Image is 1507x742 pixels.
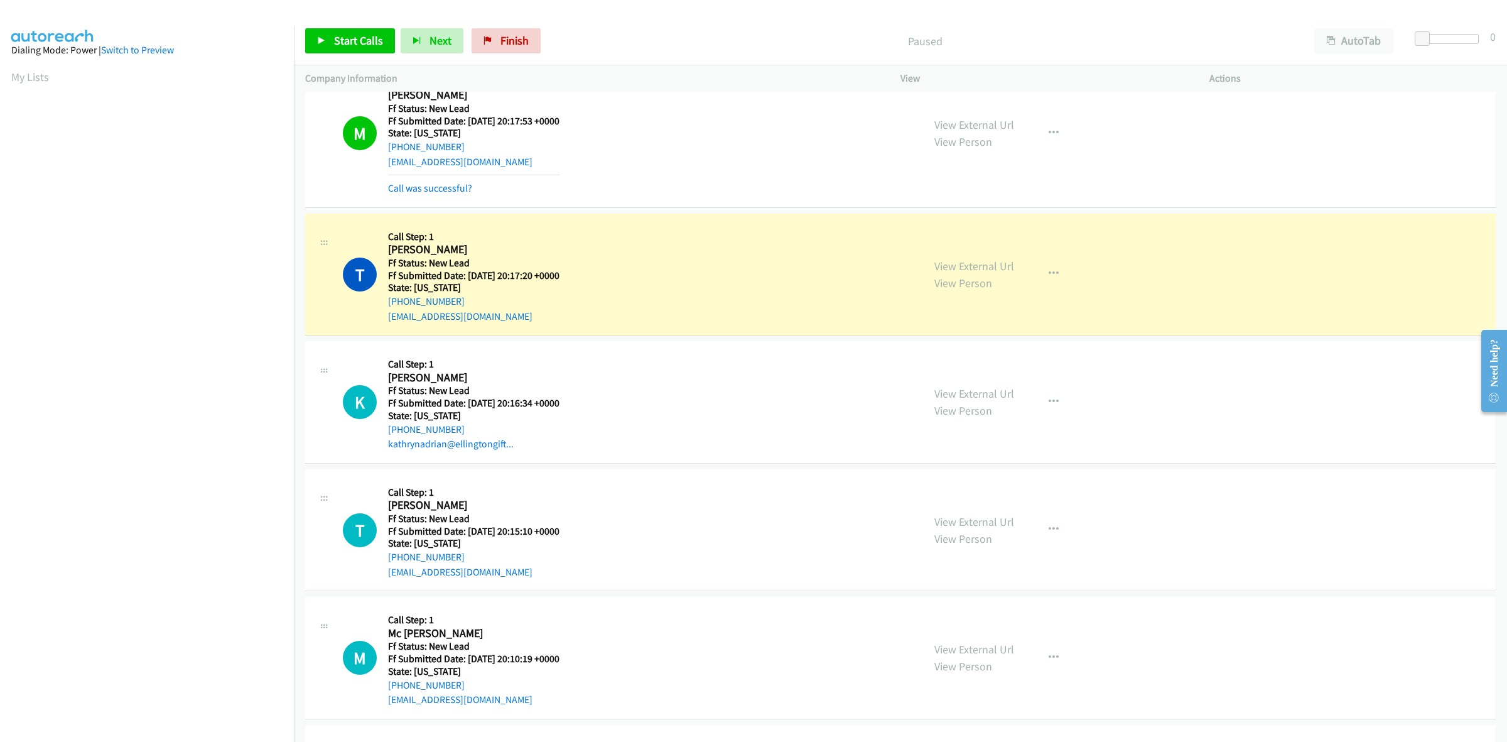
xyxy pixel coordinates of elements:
[388,486,559,499] h5: Call Step: 1
[934,386,1014,401] a: View External Url
[388,410,559,422] h5: State: [US_STATE]
[388,694,532,706] a: [EMAIL_ADDRESS][DOMAIN_NAME]
[343,116,377,150] h1: M
[388,614,559,626] h5: Call Step: 1
[388,295,465,307] a: [PHONE_NUMBER]
[343,513,377,547] div: The call is yet to be attempted
[934,117,1014,132] a: View External Url
[388,679,465,691] a: [PHONE_NUMBER]
[388,438,514,450] a: kathrynadrian@ellingtongift...
[388,270,559,282] h5: Ff Submitted Date: [DATE] 20:17:20 +0000
[388,243,559,257] h2: [PERSON_NAME]
[1490,28,1496,45] div: 0
[388,665,559,678] h5: State: [US_STATE]
[11,97,294,694] iframe: Dialpad
[388,102,559,115] h5: Ff Status: New Lead
[388,182,472,194] a: Call was successful?
[934,276,992,290] a: View Person
[305,28,395,53] a: Start Calls
[934,659,992,674] a: View Person
[388,640,559,653] h5: Ff Status: New Lead
[343,641,377,675] h1: M
[934,532,992,546] a: View Person
[388,525,559,538] h5: Ff Submitted Date: [DATE] 20:15:10 +0000
[388,115,559,128] h5: Ff Submitted Date: [DATE] 20:17:53 +0000
[388,88,559,102] h2: [PERSON_NAME]
[500,33,529,48] span: Finish
[934,259,1014,273] a: View External Url
[388,397,559,410] h5: Ff Submitted Date: [DATE] 20:16:34 +0000
[101,44,174,56] a: Switch to Preview
[900,71,1187,86] p: View
[334,33,383,48] span: Start Calls
[934,403,992,418] a: View Person
[1421,34,1479,44] div: Delay between calls (in seconds)
[388,141,465,153] a: [PHONE_NUMBER]
[388,156,532,168] a: [EMAIL_ADDRESS][DOMAIN_NAME]
[558,33,1292,50] p: Paused
[401,28,463,53] button: Next
[388,653,559,665] h5: Ff Submitted Date: [DATE] 20:10:19 +0000
[388,371,559,385] h2: [PERSON_NAME]
[934,134,992,149] a: View Person
[388,127,559,139] h5: State: [US_STATE]
[388,385,559,397] h5: Ff Status: New Lead
[472,28,541,53] a: Finish
[388,513,559,525] h5: Ff Status: New Lead
[343,641,377,675] div: The call is yet to be attempted
[1209,71,1496,86] p: Actions
[934,515,1014,529] a: View External Url
[343,385,377,419] div: The call is yet to be attempted
[388,257,559,270] h5: Ff Status: New Lead
[343,385,377,419] h1: K
[388,423,465,435] a: [PHONE_NUMBER]
[388,231,559,243] h5: Call Step: 1
[11,43,283,58] div: Dialing Mode: Power |
[305,71,878,86] p: Company Information
[388,551,465,563] a: [PHONE_NUMBER]
[429,33,451,48] span: Next
[388,566,532,578] a: [EMAIL_ADDRESS][DOMAIN_NAME]
[343,258,377,292] h1: T
[388,537,559,550] h5: State: [US_STATE]
[11,70,49,84] a: My Lists
[388,310,532,322] a: [EMAIL_ADDRESS][DOMAIN_NAME]
[343,513,377,547] h1: T
[388,281,559,294] h5: State: [US_STATE]
[388,498,559,513] h2: [PERSON_NAME]
[1315,28,1393,53] button: AutoTab
[388,358,559,371] h5: Call Step: 1
[388,626,559,641] h2: Mc [PERSON_NAME]
[934,642,1014,657] a: View External Url
[1471,321,1507,421] iframe: Resource Center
